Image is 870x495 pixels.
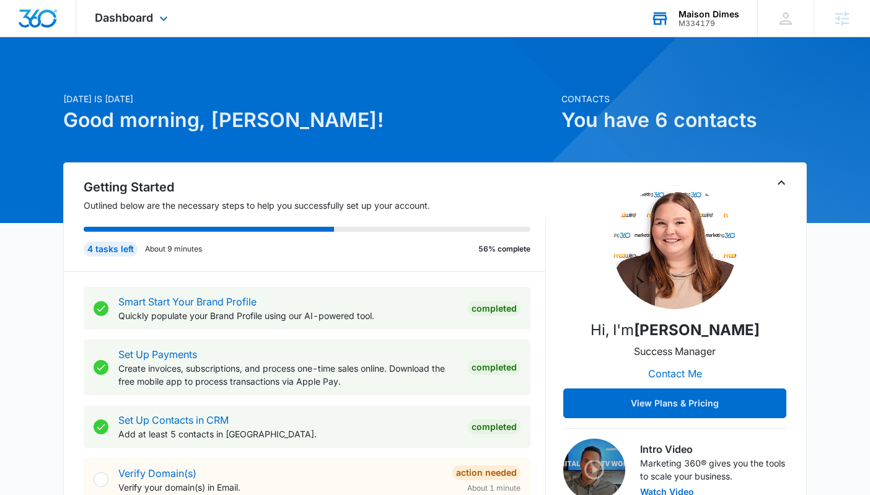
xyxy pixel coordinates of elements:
[561,105,807,135] h1: You have 6 contacts
[118,427,458,440] p: Add at least 5 contacts in [GEOGRAPHIC_DATA].
[95,11,153,24] span: Dashboard
[679,19,739,28] div: account id
[84,178,546,196] h2: Getting Started
[20,32,30,42] img: website_grey.svg
[32,32,136,42] div: Domain: [DOMAIN_NAME]
[20,20,30,30] img: logo_orange.svg
[636,359,714,388] button: Contact Me
[478,243,530,255] p: 56% complete
[35,20,61,30] div: v 4.0.24
[33,72,43,82] img: tab_domain_overview_orange.svg
[468,419,521,434] div: Completed
[137,73,209,81] div: Keywords by Traffic
[640,442,786,457] h3: Intro Video
[63,92,554,105] p: [DATE] is [DATE]
[118,414,229,426] a: Set Up Contacts in CRM
[118,481,442,494] p: Verify your domain(s) in Email.
[118,309,458,322] p: Quickly populate your Brand Profile using our AI-powered tool.
[118,362,458,388] p: Create invoices, subscriptions, and process one-time sales online. Download the free mobile app t...
[563,388,786,418] button: View Plans & Pricing
[679,9,739,19] div: account name
[640,457,786,483] p: Marketing 360® gives you the tools to scale your business.
[118,467,196,480] a: Verify Domain(s)
[118,348,197,361] a: Set Up Payments
[468,301,521,316] div: Completed
[634,321,760,339] strong: [PERSON_NAME]
[774,175,789,190] button: Toggle Collapse
[145,243,202,255] p: About 9 minutes
[47,73,111,81] div: Domain Overview
[634,344,716,359] p: Success Manager
[452,465,521,480] div: Action Needed
[63,105,554,135] h1: Good morning, [PERSON_NAME]!
[591,319,760,341] p: Hi, I'm
[84,242,138,256] div: 4 tasks left
[467,483,521,494] span: About 1 minute
[84,199,546,212] p: Outlined below are the necessary steps to help you successfully set up your account.
[468,360,521,375] div: Completed
[613,185,737,309] img: Lauren Moss
[118,296,257,308] a: Smart Start Your Brand Profile
[123,72,133,82] img: tab_keywords_by_traffic_grey.svg
[561,92,807,105] p: Contacts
